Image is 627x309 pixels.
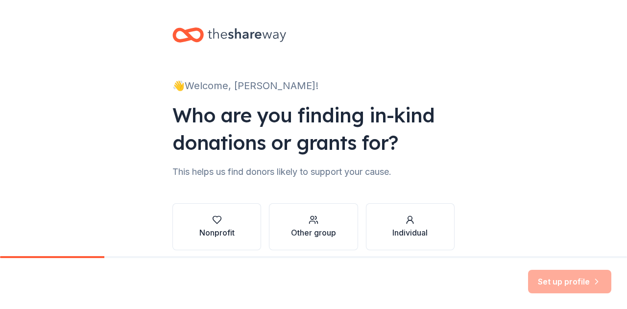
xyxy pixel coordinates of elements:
[291,227,336,238] div: Other group
[199,227,235,238] div: Nonprofit
[172,203,261,250] button: Nonprofit
[172,78,455,94] div: 👋 Welcome, [PERSON_NAME]!
[392,227,428,238] div: Individual
[366,203,455,250] button: Individual
[269,203,358,250] button: Other group
[172,164,455,180] div: This helps us find donors likely to support your cause.
[172,101,455,156] div: Who are you finding in-kind donations or grants for?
